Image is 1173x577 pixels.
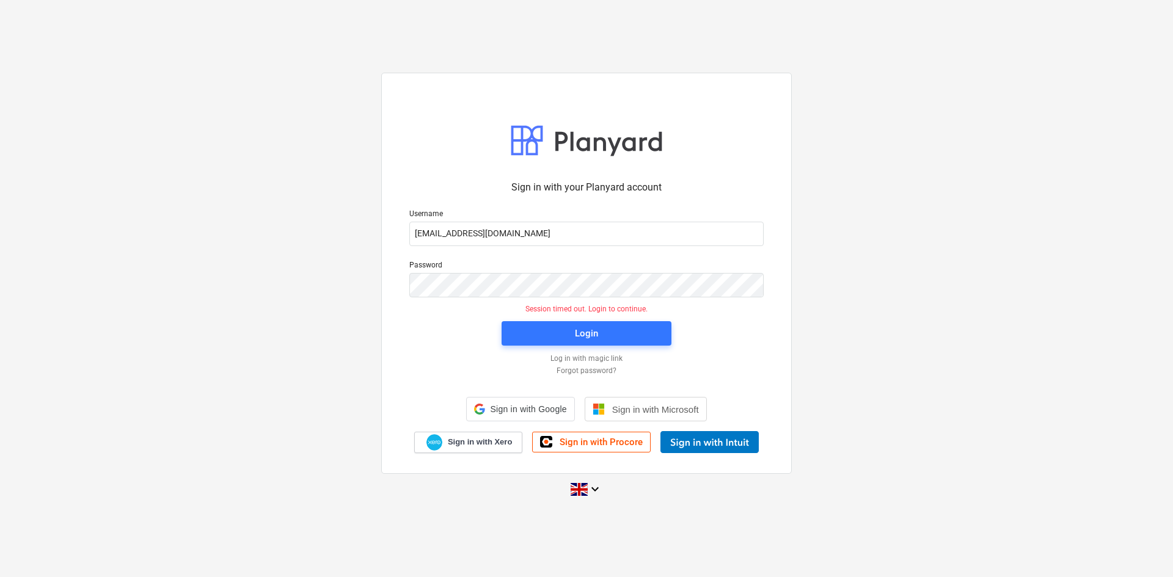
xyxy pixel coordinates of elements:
div: Login [575,325,598,341]
span: Sign in with Procore [560,437,643,448]
span: Sign in with Xero [448,437,512,448]
span: Sign in with Microsoft [612,404,699,415]
a: Forgot password? [403,366,770,376]
a: Sign in with Procore [532,432,651,452]
p: Sign in with your Planyard account [409,180,764,195]
p: Username [409,209,764,222]
img: Xero logo [426,434,442,451]
div: Sign in with Google [466,397,574,421]
button: Login [502,321,671,346]
a: Sign in with Xero [414,432,523,453]
p: Session timed out. Login to continue. [402,305,771,314]
img: Microsoft logo [593,403,605,415]
i: keyboard_arrow_down [588,482,602,496]
p: Password [409,261,764,273]
a: Log in with magic link [403,354,770,364]
span: Sign in with Google [490,404,566,414]
input: Username [409,222,764,246]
